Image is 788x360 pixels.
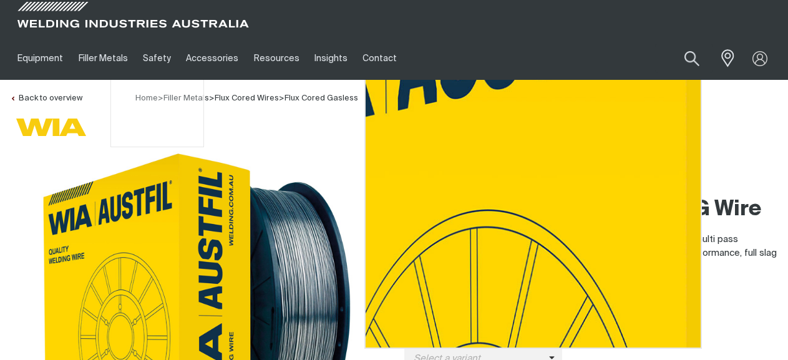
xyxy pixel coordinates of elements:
h1: Austfil T-11 [404,149,779,190]
a: Flux Cored Gasless [285,94,358,102]
a: Safety [135,37,178,80]
label: Variants [404,322,445,333]
span: > [279,94,285,102]
nav: Main [10,37,586,80]
span: > [209,94,215,102]
h2: Self Shielded Flux Cored MIG Wire [404,196,779,223]
span: Home [135,94,158,102]
a: Resources [246,37,307,80]
a: Equipment [10,37,71,80]
button: Search products [671,44,713,73]
a: Accessories [178,37,246,80]
div: FCAW-S [404,281,779,295]
a: Home [135,93,158,102]
p: The Austfil T-11 is a self-shielded flux cored MIG wire for single and multi pass applications in... [404,233,779,275]
span: > [158,94,163,102]
a: Back to overview of Flux Cored Gasless [10,94,82,102]
a: Flux Cored Wires [215,94,279,102]
strong: Processes: [404,283,452,292]
a: Filler Metals [71,37,135,80]
a: Insights [307,37,355,80]
a: Contact [355,37,404,80]
a: Filler Metals [163,94,209,102]
input: Product name or item number... [655,44,713,73]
